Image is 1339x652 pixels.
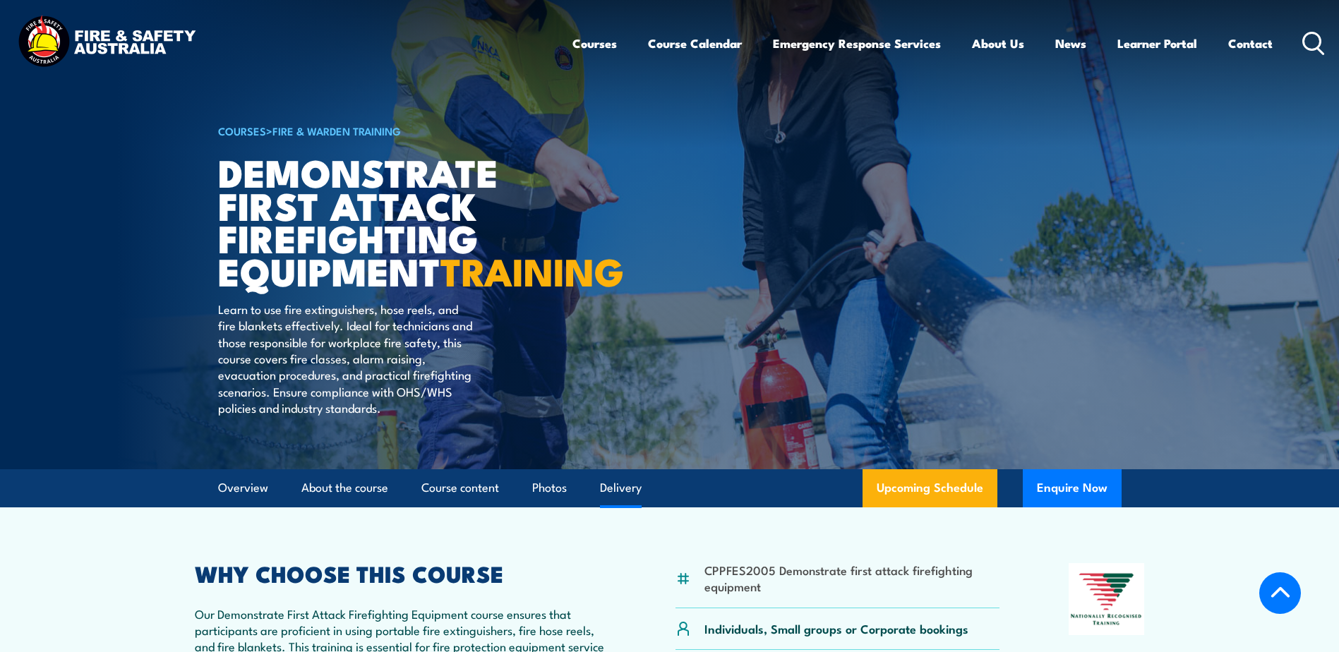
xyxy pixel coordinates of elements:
[440,241,624,299] strong: TRAINING
[218,301,476,416] p: Learn to use fire extinguishers, hose reels, and fire blankets effectively. Ideal for technicians...
[301,469,388,507] a: About the course
[1228,25,1273,62] a: Contact
[972,25,1024,62] a: About Us
[1055,25,1086,62] a: News
[218,155,567,287] h1: Demonstrate First Attack Firefighting Equipment
[572,25,617,62] a: Courses
[600,469,642,507] a: Delivery
[532,469,567,507] a: Photos
[863,469,997,507] a: Upcoming Schedule
[1069,563,1145,635] img: Nationally Recognised Training logo.
[218,123,266,138] a: COURSES
[1117,25,1197,62] a: Learner Portal
[773,25,941,62] a: Emergency Response Services
[421,469,499,507] a: Course content
[218,122,567,139] h6: >
[1023,469,1122,507] button: Enquire Now
[648,25,742,62] a: Course Calendar
[272,123,401,138] a: Fire & Warden Training
[704,620,968,636] p: Individuals, Small groups or Corporate bookings
[195,563,607,583] h2: WHY CHOOSE THIS COURSE
[218,469,268,507] a: Overview
[704,562,1000,595] li: CPPFES2005 Demonstrate first attack firefighting equipment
